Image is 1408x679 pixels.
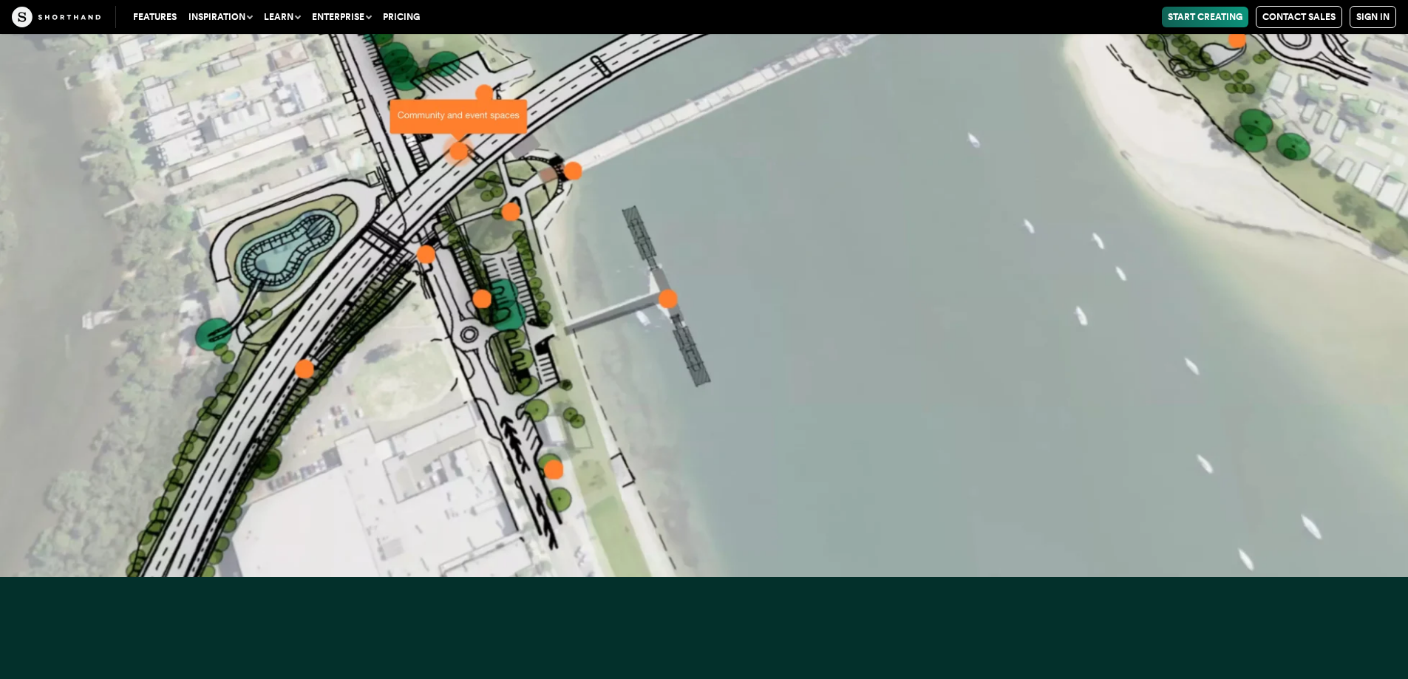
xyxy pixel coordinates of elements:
[12,7,101,27] img: The Craft
[183,7,258,27] button: Inspiration
[1162,7,1248,27] a: Start Creating
[1350,6,1396,28] a: Sign in
[306,7,377,27] button: Enterprise
[127,7,183,27] a: Features
[1256,6,1342,28] a: Contact Sales
[258,7,306,27] button: Learn
[377,7,426,27] a: Pricing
